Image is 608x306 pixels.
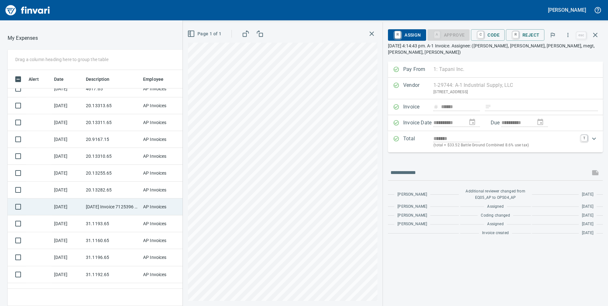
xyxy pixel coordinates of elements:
a: T [581,135,587,141]
p: My Expenses [8,34,38,42]
td: [DATE] [52,283,83,300]
span: [PERSON_NAME] [397,191,427,198]
td: 20.9167.15 [83,131,141,148]
button: RAssign [388,29,426,41]
td: [DATE] [52,165,83,182]
td: AP Invoices [141,283,188,300]
button: Page 1 of 1 [186,28,224,40]
a: esc [577,32,586,39]
td: [DATE] [52,232,83,249]
span: Employee [143,75,163,83]
span: Alert [29,75,39,83]
span: [DATE] [582,221,593,227]
nav: breadcrumb [8,34,38,42]
td: 31.1192.65 [83,266,141,283]
td: 31.1196.65 [83,249,141,266]
td: [DATE] [52,114,83,131]
td: [DATE] [52,198,83,215]
p: Drag a column heading here to group the table [15,56,108,63]
td: 20.13312.65 [83,283,141,300]
p: [DATE] 4:14:43 pm. A-1 Invoice. Assignee: ([PERSON_NAME], [PERSON_NAME], [PERSON_NAME], megt, [PE... [388,43,603,55]
span: Close invoice [575,27,603,43]
button: CCode [471,29,505,41]
button: Flag [546,28,560,42]
td: 20.13313.65 [83,97,141,114]
span: Date [54,75,72,83]
span: Page 1 of 1 [189,30,221,38]
span: Employee [143,75,172,83]
span: [DATE] [582,230,593,236]
span: Description [86,75,110,83]
span: Coding changed [481,212,510,219]
span: [DATE] [582,204,593,210]
span: This records your message into the invoice and notifies anyone mentioned [588,165,603,180]
td: [DATE] [52,215,83,232]
td: [DATE] [52,266,83,283]
td: AP Invoices [141,148,188,165]
td: AP Invoices [141,165,188,182]
button: RReject [506,29,544,41]
td: 20.13282.65 [83,182,141,198]
td: AP Invoices [141,131,188,148]
td: AP Invoices [141,232,188,249]
img: Finvari [4,3,52,18]
td: AP Invoices [141,80,188,97]
td: [DATE] [52,249,83,266]
p: Total [403,135,433,149]
td: AP Invoices [141,182,188,198]
span: Code [476,30,500,40]
span: [PERSON_NAME] [397,221,427,227]
p: (total + $33.52 Battle Ground Combined 8.6% use tax) [433,142,577,149]
a: R [513,31,519,38]
span: [DATE] [582,191,593,198]
span: Additional reviewer changed from EQ05_AP to OPS04_AP [463,188,528,201]
td: 4617.65 [83,80,141,97]
span: Assign [393,30,421,40]
span: [DATE] [582,212,593,219]
td: AP Invoices [141,266,188,283]
span: Assigned [487,221,503,227]
div: Expand [388,131,603,152]
td: [DATE] [52,80,83,97]
td: 20.13310.65 [83,148,141,165]
span: Assigned [487,204,503,210]
td: AP Invoices [141,249,188,266]
h5: [PERSON_NAME] [548,7,586,13]
td: AP Invoices [141,215,188,232]
td: AP Invoices [141,198,188,215]
span: Reject [511,30,539,40]
button: [PERSON_NAME] [546,5,588,15]
td: 31.1193.65 [83,215,141,232]
td: 31.1160.65 [83,232,141,249]
td: AP Invoices [141,97,188,114]
td: 20.13311.65 [83,114,141,131]
td: [DATE] Invoice 7125396 from Ritz Safety LLC (1-23857) [83,198,141,215]
span: Description [86,75,118,83]
td: AP Invoices [141,114,188,131]
td: [DATE] [52,131,83,148]
span: [PERSON_NAME] [397,204,427,210]
span: Invoice created [482,230,509,236]
span: Alert [29,75,47,83]
td: [DATE] [52,97,83,114]
a: R [395,31,401,38]
span: [PERSON_NAME] [397,212,427,219]
button: More [561,28,575,42]
td: [DATE] [52,182,83,198]
td: 20.13255.65 [83,165,141,182]
a: C [478,31,484,38]
div: Coding Required [427,32,470,37]
td: [DATE] [52,148,83,165]
span: Date [54,75,64,83]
